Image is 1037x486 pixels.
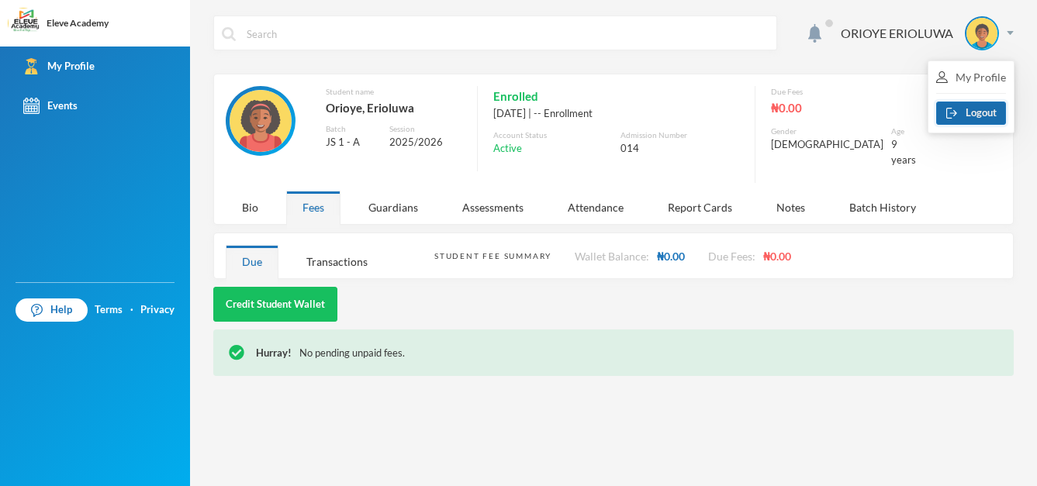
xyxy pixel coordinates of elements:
[966,18,997,49] img: STUDENT
[771,137,883,153] div: [DEMOGRAPHIC_DATA]
[841,24,953,43] div: ORIOYE ERIOLUWA
[326,123,379,135] div: Batch
[226,191,275,224] div: Bio
[652,191,748,224] div: Report Cards
[226,245,278,278] div: Due
[493,106,739,122] div: [DATE] | -- Enrollment
[493,141,522,157] span: Active
[389,123,461,135] div: Session
[446,191,540,224] div: Assessments
[620,129,739,141] div: Admission Number
[213,287,337,322] button: Credit Student Wallet
[891,126,916,137] div: Age
[352,191,434,224] div: Guardians
[389,135,461,150] div: 2025/2026
[708,250,755,263] span: Due Fees:
[833,191,932,224] div: Batch History
[130,302,133,318] div: ·
[326,86,461,98] div: Student name
[657,250,685,263] span: ₦0.00
[245,16,769,51] input: Search
[771,98,916,118] div: ₦0.00
[575,250,649,263] span: Wallet Balance:
[326,98,461,118] div: Orioye, Erioluwa
[760,191,821,224] div: Notes
[434,250,551,262] div: Student Fee Summary
[290,245,384,278] div: Transactions
[140,302,175,318] a: Privacy
[230,90,292,152] img: STUDENT
[47,16,109,30] div: Eleve Academy
[493,129,612,141] div: Account Status
[16,298,88,322] a: Help
[936,102,1006,125] button: Logout
[763,250,791,263] span: ₦0.00
[936,69,1006,85] div: My Profile
[9,9,40,40] img: logo
[326,135,379,150] div: JS 1 - A
[891,137,916,167] div: 9 years
[256,346,292,359] span: Hurray!
[256,346,998,361] div: No pending unpaid fees.
[493,86,538,106] span: Enrolled
[23,58,95,74] div: My Profile
[771,126,883,137] div: Gender
[286,191,340,224] div: Fees
[23,98,78,114] div: Events
[222,27,236,41] img: search
[229,345,244,360] img: !
[771,86,916,98] div: Due Fees
[551,191,640,224] div: Attendance
[95,302,123,318] a: Terms
[620,141,739,157] div: 014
